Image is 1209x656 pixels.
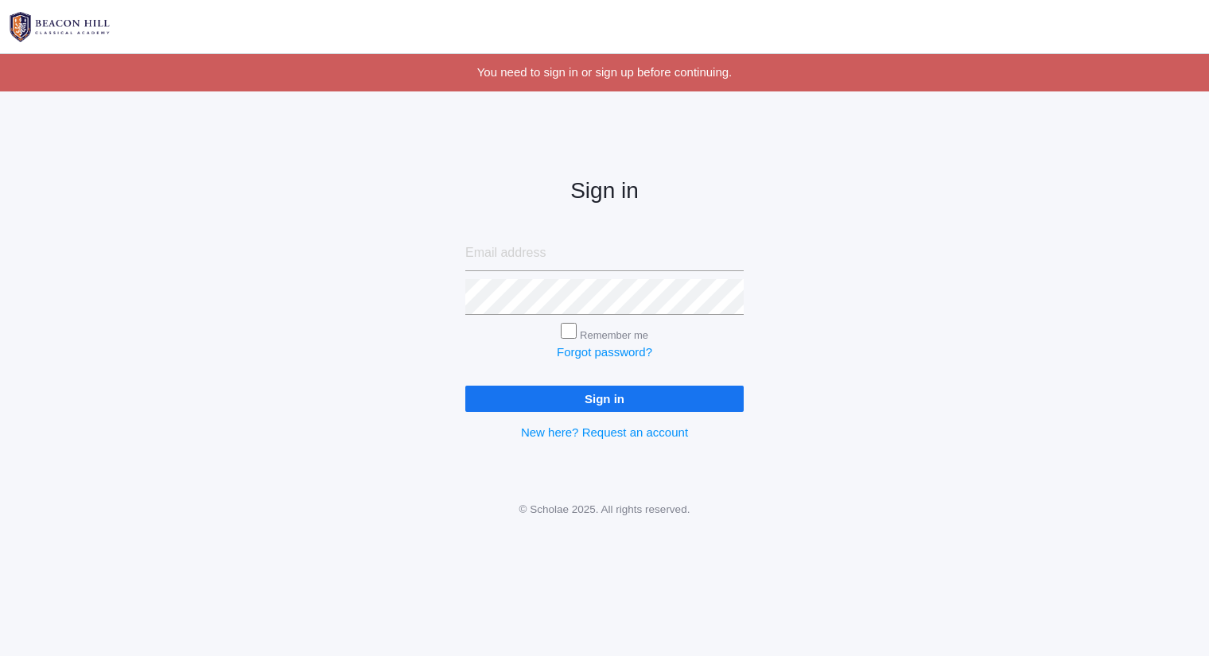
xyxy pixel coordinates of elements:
input: Email address [465,235,744,271]
a: Forgot password? [557,345,652,359]
input: Sign in [465,386,744,412]
label: Remember me [580,329,648,341]
h2: Sign in [465,179,744,204]
a: New here? Request an account [521,425,688,439]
